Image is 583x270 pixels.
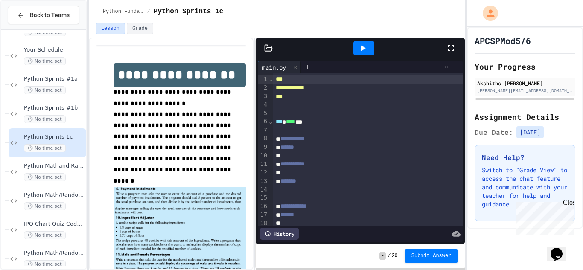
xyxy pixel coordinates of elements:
span: [DATE] [516,126,544,138]
h2: Assignment Details [475,111,575,123]
span: Fold line [268,75,273,82]
span: Python Sprints 1c [24,134,85,141]
span: Back to Teams [30,11,70,20]
div: 18 [258,219,268,228]
div: 1 [258,75,268,84]
span: No time set [24,231,66,239]
div: 7 [258,126,268,135]
div: Chat with us now!Close [3,3,59,54]
span: Python Fundamentals [103,8,144,15]
span: Python Math/Random Modules 2B: [24,192,85,199]
h2: Your Progress [475,61,575,73]
div: [PERSON_NAME][EMAIL_ADDRESS][DOMAIN_NAME] [477,87,573,94]
h3: Need Help? [482,152,568,163]
div: My Account [474,3,500,23]
span: Fold line [268,118,273,125]
iframe: chat widget [547,236,574,261]
button: Grade [127,23,153,34]
div: 4 [258,101,268,109]
div: 15 [258,194,268,202]
span: No time set [24,57,66,65]
div: Akshiths [PERSON_NAME] [477,79,573,87]
iframe: chat widget [512,199,574,235]
span: No time set [24,173,66,181]
span: 20 [391,253,397,259]
div: 17 [258,211,268,219]
h1: APCSPMod5/6 [475,35,531,46]
span: Python Math/Random Modules 2C [24,250,85,257]
div: 6 [258,117,268,126]
div: main.py [258,63,290,72]
p: Switch to "Grade View" to access the chat feature and communicate with your teacher for help and ... [482,166,568,209]
button: Back to Teams [8,6,79,24]
span: No time set [24,115,66,123]
span: / [147,8,150,15]
button: Submit Answer [405,249,458,263]
div: 16 [258,202,268,211]
div: 14 [258,186,268,194]
div: 3 [258,92,268,101]
div: 8 [258,134,268,143]
div: 9 [258,143,268,151]
div: 10 [258,151,268,160]
div: History [260,228,299,240]
span: Python Sprints 1c [154,6,223,17]
span: No time set [24,144,66,152]
span: Python Sprints #1a [24,75,85,83]
span: Submit Answer [411,253,452,259]
span: - [379,252,386,260]
span: Due Date: [475,127,513,137]
span: No time set [24,202,66,210]
span: / [388,253,391,259]
div: 11 [258,160,268,168]
span: No time set [24,260,66,268]
span: Python Sprints #1b [24,105,85,112]
div: 13 [258,177,268,186]
span: Python Mathand Random Module 2A [24,163,85,170]
button: Lesson [96,23,125,34]
div: 5 [258,109,268,118]
div: 2 [258,84,268,92]
span: Your Schedule [24,46,85,54]
div: 12 [258,168,268,177]
div: main.py [258,61,301,73]
span: IPO Chart Quiz Coded in Python [24,221,85,228]
span: No time set [24,86,66,94]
